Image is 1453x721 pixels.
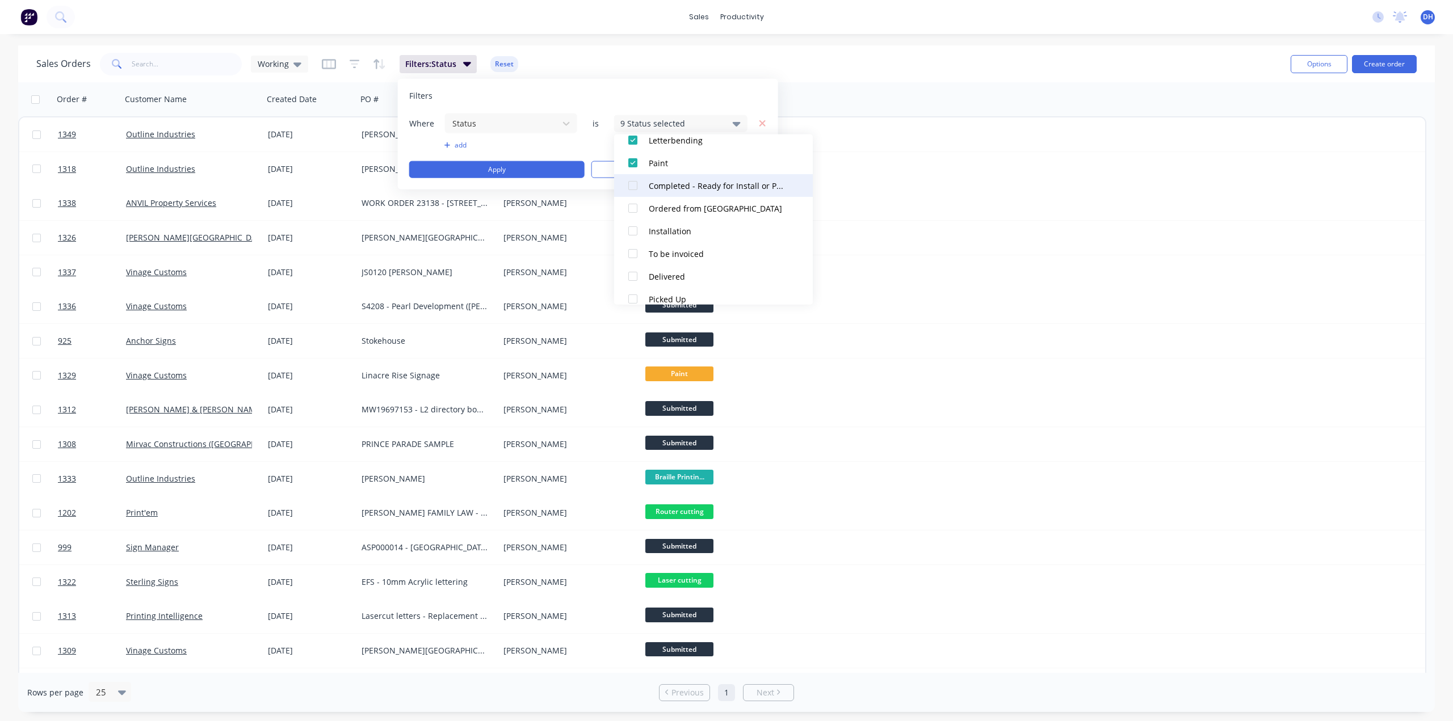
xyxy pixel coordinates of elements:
span: is [585,117,607,129]
button: Create order [1352,55,1417,73]
div: [PERSON_NAME] [503,542,629,553]
span: Submitted [645,642,713,656]
button: Picked Up [614,288,813,310]
a: 1336 [58,289,126,323]
div: MW19697153 - L2 directory board updates [362,404,488,415]
div: Lasercut letters - Replacement T, l and s [362,610,488,622]
div: [DATE] [268,576,352,588]
div: Linacre Rise Signage [362,370,488,381]
div: Delivered [649,270,785,282]
span: 1329 [58,370,76,381]
span: Router cutting [645,504,713,518]
div: [PERSON_NAME] [503,301,629,312]
div: JS0120 [PERSON_NAME] [362,267,488,278]
span: 1202 [58,507,76,518]
div: [DATE] [268,197,352,209]
button: Completed - Ready for Install or Pick up [614,174,813,197]
div: [DATE] [268,370,352,381]
a: Vinage Customs [126,301,187,311]
div: [DATE] [268,301,352,312]
span: Filters: Status [405,58,456,70]
div: ASP000014 - [GEOGRAPHIC_DATA] - [GEOGRAPHIC_DATA] [362,542,488,553]
div: [DATE] [268,232,352,243]
div: [PERSON_NAME] [503,404,629,415]
span: Submitted [645,332,713,347]
div: [PERSON_NAME] [503,267,629,278]
span: 1313 [58,610,76,622]
a: 1338 [58,186,126,220]
a: Mirvac Constructions ([GEOGRAPHIC_DATA]) Pty Ltd [126,438,320,449]
div: PO # [360,94,379,105]
div: To be invoiced [649,247,785,259]
span: Submitted [645,539,713,553]
input: Search... [132,53,242,75]
a: Previous page [660,687,709,698]
a: [PERSON_NAME] & [PERSON_NAME] [126,404,263,415]
button: Installation [614,220,813,242]
button: Filters:Status [400,55,477,73]
a: [PERSON_NAME][GEOGRAPHIC_DATA][PERSON_NAME] [GEOGRAPHIC_DATA] [126,232,412,243]
a: 1349 [58,117,126,151]
a: Outline Industries [126,129,195,140]
a: 1318 [58,152,126,186]
span: Braille Printin... [645,470,713,484]
div: [DATE] [268,335,352,347]
div: [DATE] [268,129,352,140]
div: Ordered from [GEOGRAPHIC_DATA] [649,202,785,214]
div: Order # [57,94,87,105]
div: [PERSON_NAME] FAMILY LAW - Reception Lightbox [362,507,488,518]
a: Anchor Signs [126,335,176,346]
a: Sign Manager [126,542,179,553]
a: Vinage Customs [126,645,187,656]
div: S4208 - Pearl Development ([PERSON_NAME] Storage) [362,301,488,312]
div: [PERSON_NAME] - Flag sign [362,163,488,175]
span: DH [1423,12,1433,22]
span: 999 [58,542,72,553]
div: [PERSON_NAME] [503,507,629,518]
div: Completed - Ready for Install or Pick up [649,179,785,191]
div: PRINCE PARADE SAMPLE [362,438,488,450]
a: 1333 [58,462,126,496]
a: ANVIL Property Services [126,197,216,208]
span: 1326 [58,232,76,243]
div: [PERSON_NAME] [503,610,629,622]
a: 925 [58,324,126,358]
span: 1349 [58,129,76,140]
button: Ordered from [GEOGRAPHIC_DATA] [614,197,813,220]
span: Submitted [645,608,713,622]
div: [DATE] [268,542,352,553]
div: Customer Name [125,94,187,105]
div: [DATE] [268,473,352,484]
div: [PERSON_NAME] [503,473,629,484]
a: Vinage Customs [126,267,187,277]
div: [DATE] [268,267,352,278]
div: Installation [649,225,785,237]
button: To be invoiced [614,242,813,265]
div: [DATE] [268,404,352,415]
div: [PERSON_NAME] [503,576,629,588]
button: Paint [614,151,813,174]
div: [PERSON_NAME][GEOGRAPHIC_DATA] [362,645,488,656]
span: Submitted [645,401,713,415]
button: Letterbending [614,129,813,151]
a: Vinage Customs [126,370,187,381]
div: Paint [649,157,785,168]
div: productivity [715,9,770,26]
span: Working [258,58,289,70]
button: Apply [409,161,585,178]
div: [PERSON_NAME] [503,197,629,209]
a: Print'em [126,507,158,518]
a: 1337 [58,255,126,289]
div: EFS - 10mm Acrylic lettering [362,576,488,588]
a: 1313 [58,599,126,633]
button: Clear [591,161,767,178]
div: [PERSON_NAME] - SAFETY DECAL [362,129,488,140]
span: 1337 [58,267,76,278]
a: 1202 [58,496,126,530]
div: sales [683,9,715,26]
a: Page 1 is your current page [718,684,735,701]
span: Rows per page [27,687,83,698]
span: Laser cutting [645,573,713,587]
ul: Pagination [654,684,799,701]
span: 1308 [58,438,76,450]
